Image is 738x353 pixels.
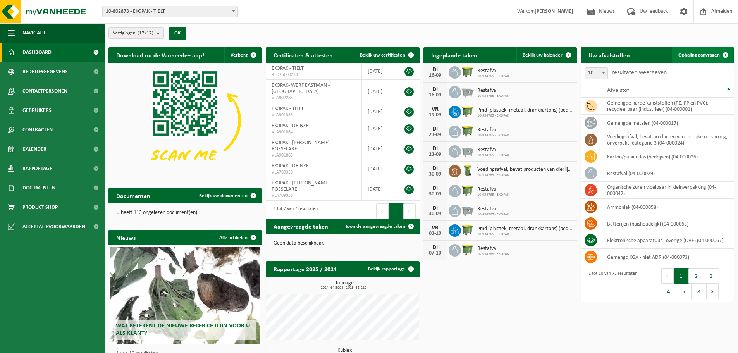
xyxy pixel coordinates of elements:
[477,107,573,114] span: Pmd (plastiek, metaal, drankkartons) (bedrijven)
[22,62,68,81] span: Bedrijfsgegevens
[607,87,629,93] span: Afvalstof
[108,63,262,178] img: Download de VHEPlus App
[477,206,509,212] span: Restafval
[692,284,707,299] button: 8
[362,63,396,80] td: [DATE]
[477,133,509,138] span: 10-934765 - EKOPAK
[461,105,474,118] img: WB-1100-HPE-GN-50
[22,178,55,198] span: Documenten
[704,268,719,284] button: 3
[601,165,734,182] td: restafval (04-000029)
[585,68,607,79] span: 10
[427,93,443,98] div: 16-09
[272,169,356,176] span: VLA709358
[362,103,396,120] td: [DATE]
[427,245,443,251] div: DI
[272,95,356,101] span: VLA902283
[272,65,304,71] span: EKOPAK - TIELT
[22,23,46,43] span: Navigatie
[674,268,689,284] button: 1
[362,120,396,137] td: [DATE]
[116,323,250,336] span: Wat betekent de nieuwe RED-richtlijn voor u als klant?
[360,53,405,58] span: Bekijk uw certificaten
[585,67,608,79] span: 10
[423,47,485,62] h2: Ingeplande taken
[427,106,443,112] div: VR
[427,73,443,78] div: 16-09
[272,83,330,95] span: EKOPAK- WERF EASTMAN - [GEOGRAPHIC_DATA]
[601,98,734,115] td: gemengde harde kunststoffen (PE, PP en PVC), recycleerbaar (industrieel) (04-000001)
[477,147,509,153] span: Restafval
[103,6,237,17] span: 10-802873 - EKOPAK - TIELT
[270,281,419,290] h3: Tonnage
[266,261,344,276] h2: Rapportage 2025 / 2024
[102,6,238,17] span: 10-802873 - EKOPAK - TIELT
[108,47,212,62] h2: Download nu de Vanheede+ app!
[477,114,573,118] span: 10-934765 - EKOPAK
[678,53,720,58] span: Ophaling aanvragen
[266,219,336,234] h2: Aangevraagde taken
[199,193,248,198] span: Bekijk uw documenten
[427,126,443,132] div: DI
[601,249,734,265] td: gemengd KGA - niet ADR (04-000073)
[389,203,404,219] button: 1
[427,225,443,231] div: VR
[601,199,734,215] td: ammoniak (04-000058)
[213,230,261,245] a: Alle artikelen
[689,268,704,284] button: 2
[477,232,573,237] span: 10-934765 - EKOPAK
[601,215,734,232] td: batterijen (huishoudelijk) (04-000063)
[376,203,389,219] button: Previous
[362,261,419,277] a: Bekijk rapportage
[108,188,158,203] h2: Documenten
[477,127,509,133] span: Restafval
[272,72,356,78] span: RED25000230
[22,217,85,236] span: Acceptatievoorwaarden
[461,65,474,78] img: WB-1100-HPE-GN-50
[22,120,53,139] span: Contracten
[108,230,143,245] h2: Nieuws
[477,94,509,98] span: 10-934765 - EKOPAK
[427,152,443,157] div: 23-09
[138,31,153,36] count: (17/17)
[477,193,509,197] span: 10-934765 - EKOPAK
[523,53,563,58] span: Bekijk uw kalender
[672,47,733,63] a: Ophaling aanvragen
[427,86,443,93] div: DI
[427,132,443,138] div: 23-09
[707,284,719,299] button: Next
[354,47,419,63] a: Bekijk uw certificaten
[461,203,474,217] img: WB-2500-GAL-GY-01
[676,284,692,299] button: 5
[22,198,58,217] span: Product Shop
[272,129,356,135] span: VLA901864
[427,205,443,211] div: DI
[272,123,309,129] span: EKOPAK - DEINZE
[169,27,186,40] button: OK
[477,252,509,257] span: 10-934765 - EKOPAK
[427,67,443,73] div: DI
[585,267,637,300] div: 1 tot 10 van 73 resultaten
[339,219,419,234] a: Toon de aangevraagde taken
[427,112,443,118] div: 19-09
[272,193,356,199] span: VLA709356
[427,251,443,256] div: 07-10
[427,172,443,177] div: 30-09
[477,68,509,74] span: Restafval
[270,286,419,290] span: 2024: 64,599 t - 2025: 58,210 t
[270,203,318,220] div: 1 tot 7 van 7 resultaten
[274,241,411,246] p: Geen data beschikbaar.
[477,74,509,79] span: 10-934765 - EKOPAK
[116,210,254,215] p: U heeft 113 ongelezen document(en).
[22,139,46,159] span: Kalender
[362,137,396,160] td: [DATE]
[461,243,474,256] img: WB-1100-HPE-GN-50
[461,184,474,197] img: WB-1100-HPE-GN-50
[427,231,443,236] div: 03-10
[535,9,573,14] strong: [PERSON_NAME]
[477,246,509,252] span: Restafval
[477,153,509,158] span: 10-934765 - EKOPAK
[427,211,443,217] div: 30-09
[22,81,67,101] span: Contactpersonen
[477,167,573,173] span: Voedingsafval, bevat producten van dierlijke oorsprong, onverpakt, categorie 3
